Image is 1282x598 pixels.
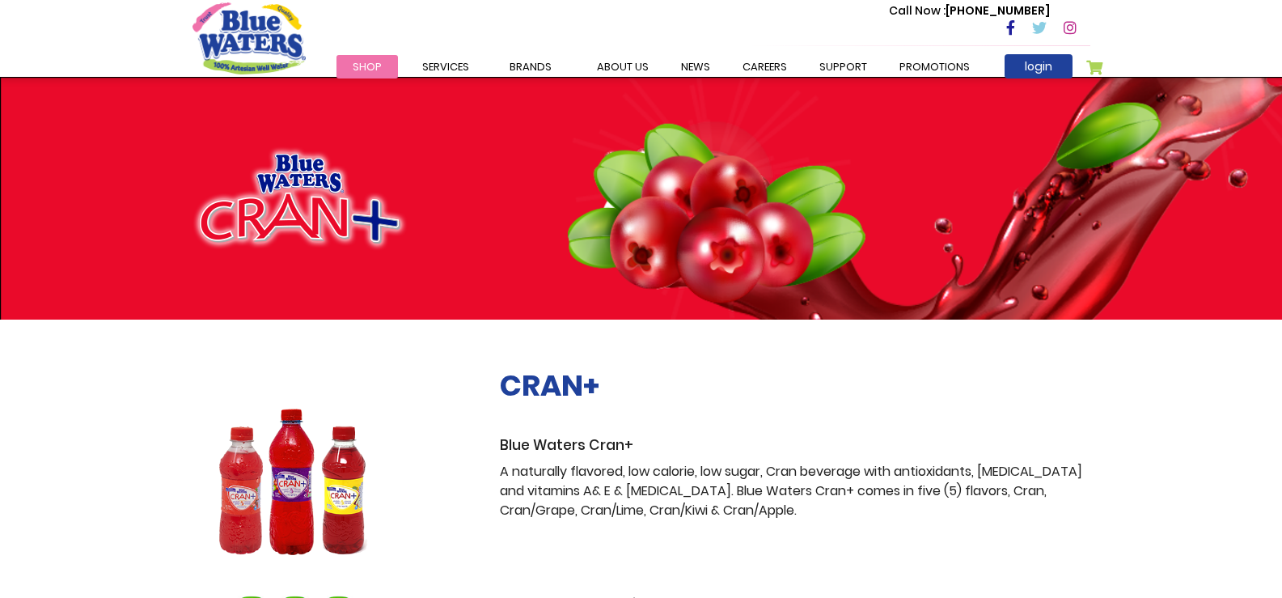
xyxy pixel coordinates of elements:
[883,55,986,78] a: Promotions
[353,59,382,74] span: Shop
[726,55,803,78] a: careers
[422,59,469,74] span: Services
[510,59,552,74] span: Brands
[803,55,883,78] a: support
[889,2,946,19] span: Call Now :
[500,368,1090,403] h2: CRAN+
[500,437,1090,454] h3: Blue Waters Cran+
[581,55,665,78] a: about us
[665,55,726,78] a: News
[1005,54,1073,78] a: login
[500,462,1090,520] p: A naturally flavored, low calorie, low sugar, Cran beverage with antioxidants, [MEDICAL_DATA] and...
[193,2,306,74] a: store logo
[889,2,1050,19] p: [PHONE_NUMBER]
